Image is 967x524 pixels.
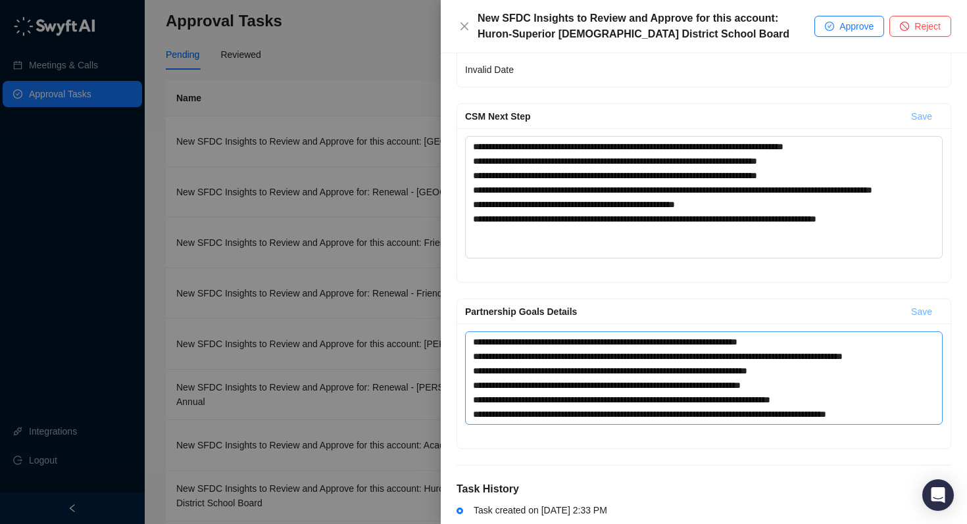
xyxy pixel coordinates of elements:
[459,21,470,32] span: close
[911,109,932,124] span: Save
[825,22,834,31] span: check-circle
[911,304,932,319] span: Save
[465,304,901,319] div: Partnership Goals Details
[465,331,943,425] textarea: CSM Next Step Partnership Goals Details
[814,16,884,37] button: Approve
[465,60,943,79] p: Invalid Date
[457,18,472,34] button: Close
[474,505,607,515] span: Task created on [DATE] 2:33 PM
[901,301,943,322] button: Save
[839,19,874,34] span: Approve
[465,136,943,258] textarea: CSM Next Step Partnership Goals Details
[901,106,943,127] button: Save
[922,479,954,511] div: Open Intercom Messenger
[914,19,941,34] span: Reject
[465,109,901,124] div: CSM Next Step
[889,16,951,37] button: Reject
[478,11,814,42] div: New SFDC Insights to Review and Approve for this account: Huron-Superior [DEMOGRAPHIC_DATA] Distr...
[900,22,909,31] span: stop
[457,481,951,497] h5: Task History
